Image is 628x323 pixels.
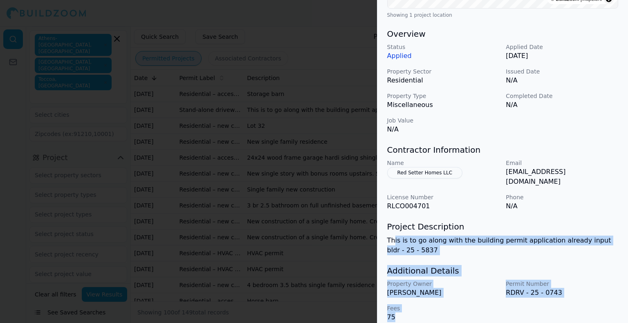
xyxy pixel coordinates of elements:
[506,92,618,100] p: Completed Date
[387,76,500,85] p: Residential
[387,51,500,61] p: Applied
[387,12,618,18] div: Showing 1 project location
[387,125,500,134] p: N/A
[387,221,618,232] h3: Project Description
[387,43,500,51] p: Status
[387,265,618,276] h3: Additional Details
[387,28,618,40] h3: Overview
[387,193,500,201] p: License Number
[387,312,500,322] p: 75
[506,159,618,167] p: Email
[387,116,500,125] p: Job Value
[387,280,500,288] p: Property Owner
[387,288,500,298] p: [PERSON_NAME]
[387,167,462,178] button: Red Setter Homes LLC
[506,167,618,187] p: [EMAIL_ADDRESS][DOMAIN_NAME]
[506,280,618,288] p: Permit Number
[506,288,618,298] p: RDRV - 25 - 0743
[387,100,500,110] p: Miscellaneous
[506,193,618,201] p: Phone
[387,236,618,255] p: This is to go along with the building permit application already input bldr - 25 - 5837
[506,201,618,211] p: N/A
[387,144,618,156] h3: Contractor Information
[506,51,618,61] p: [DATE]
[387,201,500,211] p: RLCO004701
[506,67,618,76] p: Issued Date
[506,100,618,110] p: N/A
[387,92,500,100] p: Property Type
[506,76,618,85] p: N/A
[506,43,618,51] p: Applied Date
[387,159,500,167] p: Name
[387,67,500,76] p: Property Sector
[387,304,500,312] p: Fees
